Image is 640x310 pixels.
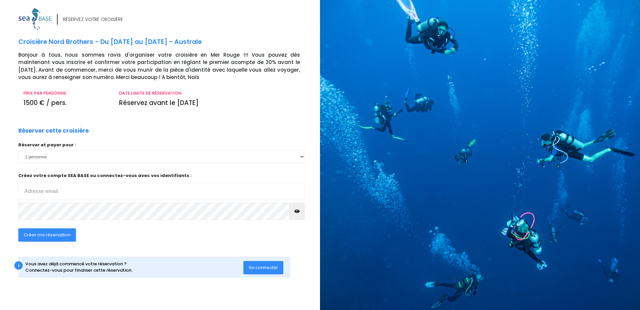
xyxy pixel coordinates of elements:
p: Réservez avant le [DATE] [119,98,300,108]
div: i [14,261,23,270]
button: Se connecter [243,261,283,274]
button: Créer ma réservation [18,228,76,242]
img: logo_color1.png [18,8,52,30]
p: Bonjour à tous, nous sommes ravis d'organiser votre croisière en Mer Rouge !!! Vous pouvez dès ma... [18,51,315,81]
p: 1500 € / pers. [23,98,109,108]
div: Vous avez déjà commencé votre réservation ? Connectez-vous pour finaliser cette réservation. [25,261,244,274]
span: Créer ma réservation [24,232,71,238]
p: Réserver cette croisière [18,127,89,135]
input: Adresse email [18,183,305,200]
p: DATE LIMITE DE RÉSERVATION [119,90,300,97]
p: PRIX PAR PERSONNE [23,90,109,97]
a: Se connecter [243,264,283,270]
p: Croisière Nord Brothers - Du [DATE] au [DATE] - Australe [18,37,315,47]
span: Se connecter [249,264,278,271]
p: Créez votre compte SEA BASE ou connectez-vous avec vos identifiants : [18,172,305,200]
div: RÉSERVEZ VOTRE CROISIÈRE [63,16,123,23]
p: Réserver et payer pour : [18,142,305,148]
